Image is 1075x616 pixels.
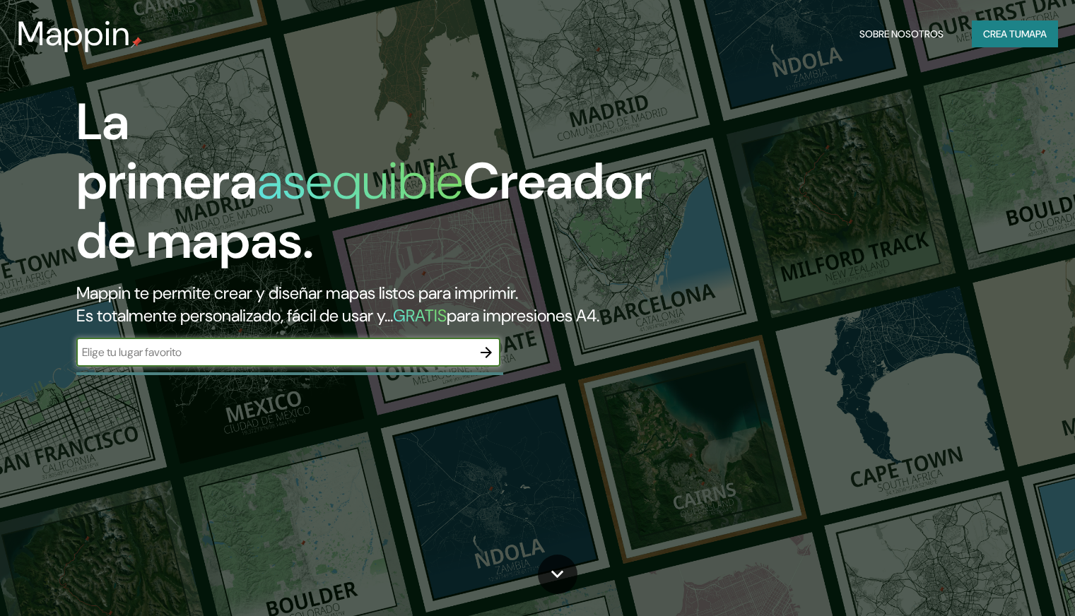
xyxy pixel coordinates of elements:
img: pin de mapeo [131,37,142,48]
font: Creador de mapas. [76,148,652,273]
font: Es totalmente personalizado, fácil de usar y... [76,304,393,326]
button: Sobre nosotros [854,20,949,47]
font: para impresiones A4. [447,304,599,326]
font: Crea tu [983,28,1021,40]
font: Mappin [17,11,131,56]
font: Sobre nosotros [859,28,944,40]
input: Elige tu lugar favorito [76,344,472,360]
button: Crea tumapa [972,20,1058,47]
font: asequible [257,148,463,214]
font: Mappin te permite crear y diseñar mapas listos para imprimir. [76,282,518,304]
font: La primera [76,89,257,214]
font: mapa [1021,28,1047,40]
font: GRATIS [393,304,447,326]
